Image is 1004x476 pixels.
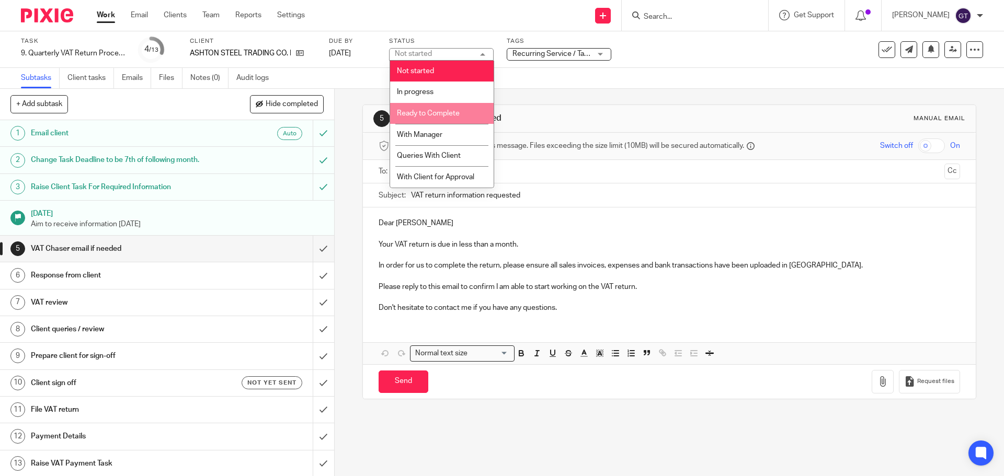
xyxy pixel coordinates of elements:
h1: Response from client [31,268,212,283]
a: Work [97,10,115,20]
div: 4 [144,43,158,55]
p: Your VAT return is due in less than a month. [379,239,960,250]
h1: Raise Client Task For Required Information [31,179,212,195]
input: Search [643,13,737,22]
a: Email [131,10,148,20]
a: Clients [164,10,187,20]
a: Emails [122,68,151,88]
span: Not yet sent [247,378,296,387]
span: Switch off [880,141,913,151]
div: Manual email [914,114,965,123]
p: Aim to receive information [DATE] [31,219,324,229]
span: Recurring Service / Task + 1 [512,50,603,57]
p: Dear [PERSON_NAME] [379,218,960,228]
p: Don't hesitate to contact me if you have any questions. [379,303,960,313]
a: Settings [277,10,305,20]
p: Please reply to this email to confirm I am able to start working on the VAT return. [379,282,960,292]
div: 5 [373,110,390,127]
small: /13 [149,47,158,53]
p: ASHTON STEEL TRADING CO. LTD [190,48,291,59]
label: Status [389,37,494,45]
div: 11 [10,402,25,417]
button: Cc [944,164,960,179]
span: Request files [917,377,954,386]
h1: Email client [31,125,212,141]
div: 12 [10,429,25,444]
a: Client tasks [67,68,114,88]
div: 1 [10,126,25,141]
h1: Client sign off [31,375,212,391]
span: Get Support [794,11,834,19]
h1: File VAT return [31,402,212,417]
h1: Payment Details [31,428,212,444]
h1: Change Task Deadline to be 7th of following month. [31,152,212,168]
div: 6 [10,268,25,283]
label: Client [190,37,316,45]
button: Request files [899,370,960,393]
h1: Client queries / review [31,321,212,337]
label: To: [379,166,390,177]
span: In progress [397,88,433,96]
span: With Manager [397,131,442,138]
span: Ready to Complete [397,110,460,117]
h1: VAT review [31,295,212,310]
h1: VAT Chaser email if needed [31,241,212,257]
a: Subtasks [21,68,60,88]
label: Due by [329,37,376,45]
span: Hide completed [266,100,318,109]
label: Subject: [379,190,406,201]
div: Auto [277,127,302,140]
label: Tags [507,37,611,45]
img: svg%3E [955,7,972,24]
h1: Prepare client for sign-off [31,348,212,364]
span: Secure the attachments in this message. Files exceeding the size limit (10MB) will be secured aut... [394,141,744,151]
span: Not started [397,67,434,75]
div: 9 [10,349,25,363]
button: + Add subtask [10,95,68,113]
button: Hide completed [250,95,324,113]
div: 8 [10,322,25,336]
h1: Raise VAT Payment Task [31,456,212,471]
span: [DATE] [329,50,351,57]
a: Audit logs [236,68,277,88]
a: Files [159,68,182,88]
a: Team [202,10,220,20]
label: Task [21,37,125,45]
input: Search for option [471,348,508,359]
img: Pixie [21,8,73,22]
div: 3 [10,180,25,194]
div: 7 [10,295,25,310]
input: Send [379,370,428,393]
span: Normal text size [413,348,470,359]
a: Reports [235,10,261,20]
h1: [DATE] [31,206,324,219]
div: Not started [395,50,432,57]
p: In order for us to complete the return, please ensure all sales invoices, expenses and bank trans... [379,260,960,271]
div: 2 [10,153,25,168]
p: [PERSON_NAME] [892,10,950,20]
span: With Client for Approval [397,173,474,181]
div: 10 [10,376,25,390]
span: Queries With Client [397,152,461,159]
a: Notes (0) [190,68,229,88]
div: Search for option [410,345,515,362]
div: 5 [10,241,25,256]
span: On [950,141,960,151]
h1: VAT Chaser email if needed [396,113,692,124]
div: 13 [10,456,25,471]
div: 9. Quarterly VAT Return Process [21,48,125,59]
